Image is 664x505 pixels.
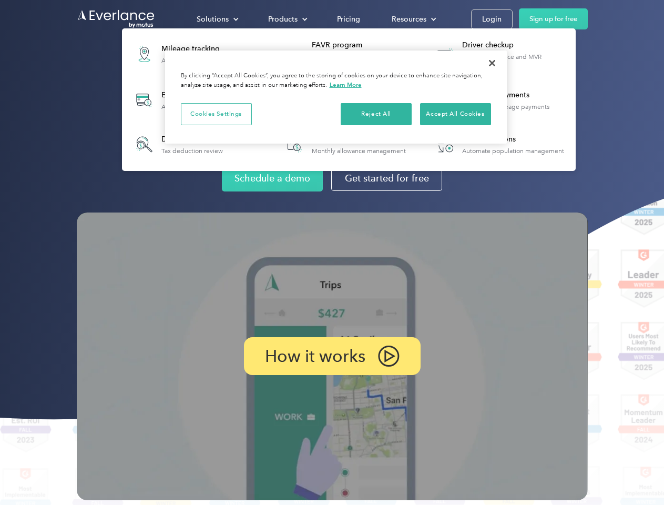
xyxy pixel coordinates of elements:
a: Schedule a demo [222,165,323,191]
div: Products [258,10,316,28]
div: Solutions [186,10,247,28]
div: Solutions [197,13,229,26]
a: Driver checkupLicense, insurance and MVR verification [428,35,570,73]
div: Deduction finder [161,134,223,145]
div: Mileage tracking [161,44,230,54]
div: Cookie banner [165,50,507,144]
div: HR Integrations [462,134,564,145]
a: Mileage trackingAutomatic mileage logs [127,35,235,73]
div: FAVR program [312,40,420,50]
a: HR IntegrationsAutomate population management [428,127,569,161]
div: Automatic mileage logs [161,57,230,64]
div: Monthly allowance management [312,147,406,155]
p: How it works [265,350,365,362]
div: By clicking “Accept All Cookies”, you agree to the storing of cookies on your device to enhance s... [181,72,491,90]
div: Pricing [337,13,360,26]
div: Privacy [165,50,507,144]
div: Login [482,13,502,26]
button: Reject All [341,103,412,125]
div: Products [268,13,298,26]
a: FAVR programFixed & Variable Rate reimbursement design & management [278,35,420,73]
a: Deduction finderTax deduction review [127,127,228,161]
div: Expense tracking [161,90,237,100]
div: Driver checkup [462,40,570,50]
input: Submit [77,63,130,85]
a: Pricing [326,10,371,28]
button: Cookies Settings [181,103,252,125]
a: Accountable planMonthly allowance management [278,127,411,161]
nav: Products [122,28,576,171]
a: Get started for free [331,166,442,191]
div: Tax deduction review [161,147,223,155]
div: Automate population management [462,147,564,155]
button: Accept All Cookies [420,103,491,125]
a: Login [471,9,513,29]
div: Resources [381,10,445,28]
a: More information about your privacy, opens in a new tab [330,81,362,88]
a: Expense trackingAutomatic transaction logs [127,81,242,119]
div: License, insurance and MVR verification [462,53,570,68]
a: Sign up for free [519,8,588,29]
div: Resources [392,13,426,26]
div: Automatic transaction logs [161,103,237,110]
a: Go to homepage [77,9,156,29]
button: Close [481,52,504,75]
